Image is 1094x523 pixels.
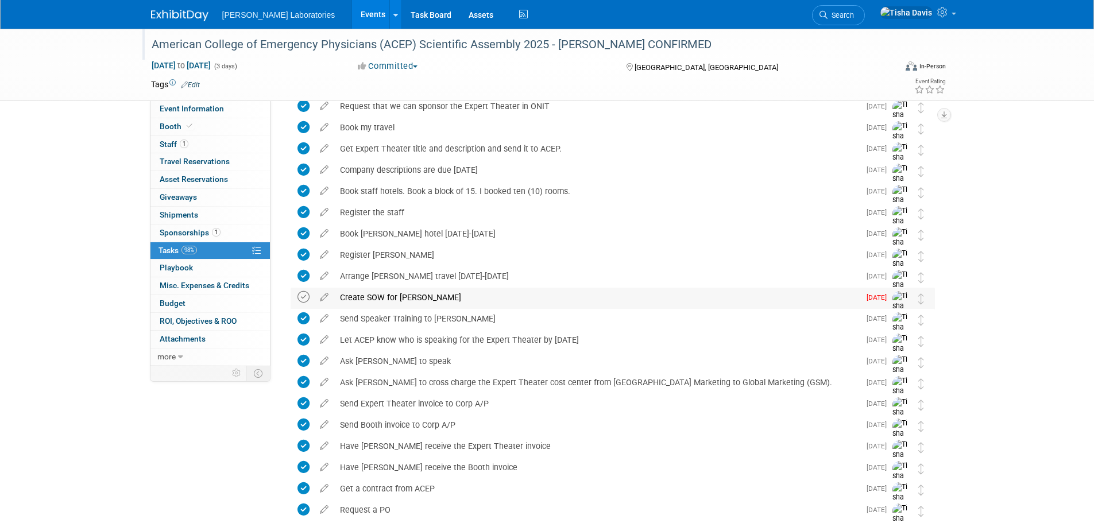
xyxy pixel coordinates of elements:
[892,334,910,364] img: Tisha Davis
[150,153,270,171] a: Travel Reservations
[892,185,910,215] img: Tisha Davis
[160,299,185,308] span: Budget
[918,208,924,219] i: Move task
[880,6,933,19] img: Tisha Davis
[334,458,860,477] div: Have [PERSON_NAME] receive the Booth invoice
[151,79,200,90] td: Tags
[148,34,879,55] div: American College of Emergency Physicians (ACEP) Scientific Assembly 2025 - [PERSON_NAME] CONFIRMED
[918,251,924,262] i: Move task
[334,500,860,520] div: Request a PO
[334,266,860,286] div: Arrange [PERSON_NAME] travel [DATE]-[DATE]
[892,227,910,258] img: Tisha Davis
[314,250,334,260] a: edit
[314,505,334,515] a: edit
[914,79,945,84] div: Event Rating
[150,118,270,135] a: Booth
[892,419,910,449] img: Tisha Davis
[867,357,892,365] span: [DATE]
[160,263,193,272] span: Playbook
[892,482,910,513] img: Tisha Davis
[867,421,892,429] span: [DATE]
[892,291,910,321] img: Tisha Davis
[334,330,860,350] div: Let ACEP know who is speaking for the Expert Theater by [DATE]
[159,246,197,255] span: Tasks
[314,377,334,388] a: edit
[314,101,334,111] a: edit
[212,228,221,237] span: 1
[828,11,854,20] span: Search
[150,348,270,366] a: more
[160,228,221,237] span: Sponsorships
[334,436,860,456] div: Have [PERSON_NAME] receive the Expert Theater invoice
[828,60,946,77] div: Event Format
[334,160,860,180] div: Company descriptions are due [DATE]
[867,485,892,493] span: [DATE]
[918,336,924,347] i: Move task
[867,166,892,174] span: [DATE]
[150,259,270,277] a: Playbook
[892,461,910,491] img: Tisha Davis
[867,506,892,514] span: [DATE]
[334,351,860,371] div: Ask [PERSON_NAME] to speak
[918,506,924,517] i: Move task
[314,144,334,154] a: edit
[314,186,334,196] a: edit
[160,175,228,184] span: Asset Reservations
[334,373,860,392] div: Ask [PERSON_NAME] to cross charge the Expert Theater cost center from [GEOGRAPHIC_DATA] Marketing...
[150,331,270,348] a: Attachments
[314,398,334,409] a: edit
[867,187,892,195] span: [DATE]
[150,277,270,295] a: Misc. Expenses & Credits
[892,355,910,385] img: Tisha Davis
[867,145,892,153] span: [DATE]
[314,335,334,345] a: edit
[334,96,860,116] div: Request that we can sponsor the Expert Theater in ONIT
[150,295,270,312] a: Budget
[892,121,910,152] img: Tisha Davis
[180,140,188,148] span: 1
[222,10,335,20] span: [PERSON_NAME] Laboratories
[314,207,334,218] a: edit
[187,123,192,129] i: Booth reservation complete
[334,309,860,328] div: Send Speaker Training to [PERSON_NAME]
[151,60,211,71] span: [DATE] [DATE]
[314,228,334,239] a: edit
[918,315,924,326] i: Move task
[334,139,860,158] div: Get Expert Theater title and description and send it to ACEP.
[918,400,924,410] i: Move task
[867,123,892,131] span: [DATE]
[812,5,865,25] a: Search
[314,122,334,133] a: edit
[918,378,924,389] i: Move task
[334,181,860,201] div: Book staff hotels. Book a block of 15. I booked ten (10) rooms.
[892,376,910,406] img: Tisha Davis
[334,394,860,413] div: Send Expert Theater invoice to Corp A/P
[160,157,230,166] span: Travel Reservations
[892,142,910,173] img: Tisha Davis
[150,100,270,118] a: Event Information
[918,463,924,474] i: Move task
[892,312,910,343] img: Tisha Davis
[314,271,334,281] a: edit
[892,100,910,130] img: Tisha Davis
[160,122,195,131] span: Booth
[160,334,206,343] span: Attachments
[867,230,892,238] span: [DATE]
[892,164,910,194] img: Tisha Davis
[213,63,237,70] span: (3 days)
[867,102,892,110] span: [DATE]
[867,293,892,301] span: [DATE]
[334,288,860,307] div: Create SOW for [PERSON_NAME]
[867,251,892,259] span: [DATE]
[334,479,860,498] div: Get a contract from ACEP
[151,10,208,21] img: ExhibitDay
[157,352,176,361] span: more
[918,272,924,283] i: Move task
[906,61,917,71] img: Format-Inperson.png
[867,378,892,386] span: [DATE]
[918,145,924,156] i: Move task
[918,421,924,432] i: Move task
[867,336,892,344] span: [DATE]
[918,166,924,177] i: Move task
[314,356,334,366] a: edit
